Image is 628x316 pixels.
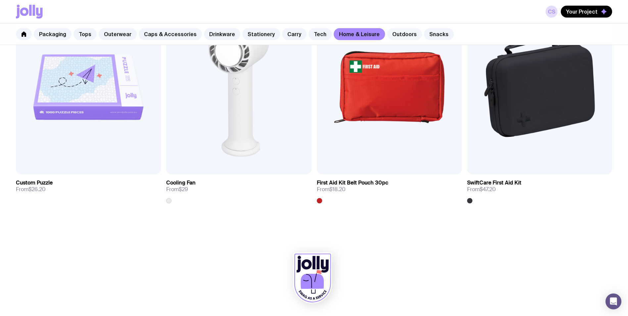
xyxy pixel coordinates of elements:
a: Caps & Accessories [139,28,202,40]
span: $47.20 [480,186,496,193]
a: Home & Leisure [334,28,385,40]
a: Cooling FanFrom$29 [166,174,311,203]
a: Tech [309,28,332,40]
a: CS [546,6,557,18]
a: Outerwear [99,28,137,40]
a: Snacks [424,28,454,40]
h3: Cooling Fan [166,180,196,186]
a: Tops [73,28,97,40]
a: Custom PuzzleFrom$26.20 [16,174,161,198]
span: $18.20 [329,186,346,193]
span: Your Project [566,8,598,15]
span: From [317,186,346,193]
h3: First Aid Kit Belt Pouch 30pc [317,180,388,186]
span: $29 [179,186,188,193]
button: Your Project [561,6,612,18]
a: Stationery [242,28,280,40]
span: $26.20 [28,186,46,193]
a: Outdoors [387,28,422,40]
h3: SwiftCare First Aid Kit [467,180,521,186]
span: From [16,186,46,193]
a: Packaging [34,28,72,40]
span: From [166,186,188,193]
a: First Aid Kit Belt Pouch 30pcFrom$18.20 [317,174,462,203]
h3: Custom Puzzle [16,180,53,186]
a: Carry [282,28,307,40]
div: Open Intercom Messenger [605,293,621,309]
a: SwiftCare First Aid KitFrom$47.20 [467,174,612,203]
a: Drinkware [204,28,240,40]
span: From [467,186,496,193]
